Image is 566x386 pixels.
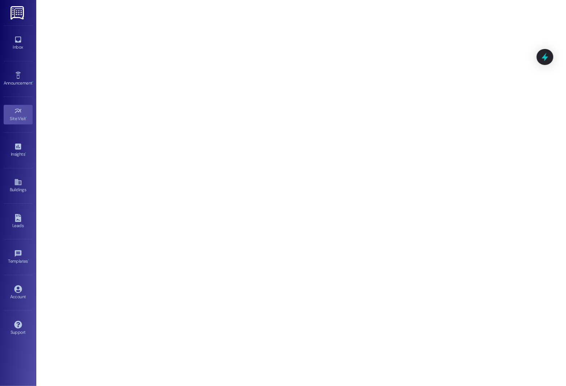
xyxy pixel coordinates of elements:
[4,33,33,53] a: Inbox
[32,79,33,85] span: •
[26,115,27,120] span: •
[25,151,26,156] span: •
[28,258,29,263] span: •
[4,283,33,303] a: Account
[4,140,33,160] a: Insights •
[4,212,33,231] a: Leads
[11,6,25,20] img: ResiDesk Logo
[4,247,33,267] a: Templates •
[4,319,33,338] a: Support
[4,105,33,124] a: Site Visit •
[4,176,33,196] a: Buildings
